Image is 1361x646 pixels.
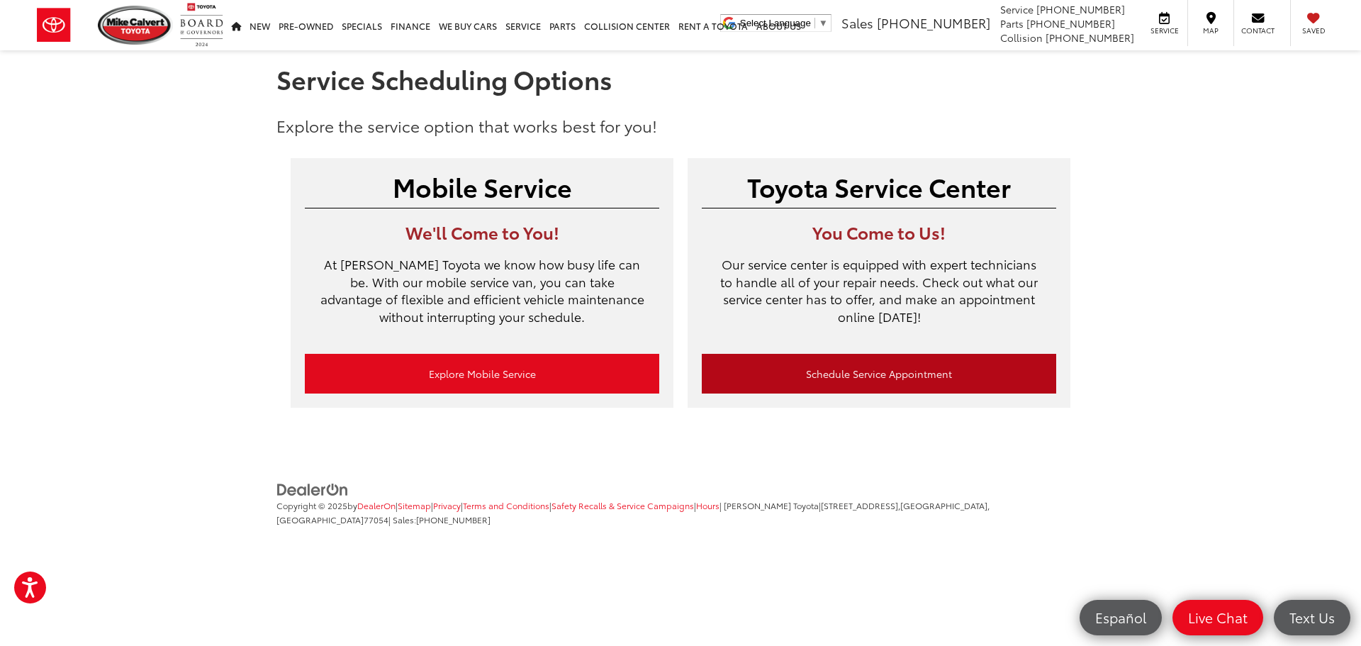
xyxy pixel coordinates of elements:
[1148,26,1180,35] span: Service
[900,499,990,511] span: [GEOGRAPHIC_DATA],
[1088,608,1153,626] span: Español
[276,499,347,511] span: Copyright © 2025
[1241,26,1275,35] span: Contact
[431,499,461,511] span: |
[696,499,719,511] a: Hours
[551,499,694,511] a: Safety Recalls & Service Campaigns, Opens in a new tab
[1000,2,1034,16] span: Service
[388,513,491,525] span: | Sales:
[719,499,819,511] span: | [PERSON_NAME] Toyota
[433,499,461,511] a: Privacy
[1026,16,1115,30] span: [PHONE_NUMBER]
[305,354,659,394] a: Explore Mobile Service
[814,18,815,28] span: ​
[364,513,388,525] span: 77054
[819,18,828,28] span: ▼
[276,114,1085,137] p: Explore the service option that works best for you!
[702,255,1056,340] p: Our service center is equipped with expert technicians to handle all of your repair needs. Check ...
[276,513,364,525] span: [GEOGRAPHIC_DATA]
[1172,600,1263,635] a: Live Chat
[1046,30,1134,45] span: [PHONE_NUMBER]
[1274,600,1350,635] a: Text Us
[357,499,396,511] a: DealerOn Home Page
[1036,2,1125,16] span: [PHONE_NUMBER]
[1000,16,1024,30] span: Parts
[305,223,659,241] h3: We'll Come to You!
[1000,30,1043,45] span: Collision
[877,13,990,32] span: [PHONE_NUMBER]
[98,6,173,45] img: Mike Calvert Toyota
[702,223,1056,241] h3: You Come to Us!
[347,499,396,511] span: by
[396,499,431,511] span: |
[1282,608,1342,626] span: Text Us
[702,354,1056,394] a: Schedule Service Appointment
[549,499,694,511] span: |
[1298,26,1329,35] span: Saved
[276,481,349,496] a: DealerOn
[702,172,1056,201] h2: Toyota Service Center
[461,499,549,511] span: |
[305,255,659,340] p: At [PERSON_NAME] Toyota we know how busy life can be. With our mobile service van, you can take a...
[276,65,1085,93] h1: Service Scheduling Options
[416,513,491,525] span: [PHONE_NUMBER]
[1195,26,1226,35] span: Map
[276,482,349,498] img: DealerOn
[305,172,659,201] h2: Mobile Service
[821,499,900,511] span: [STREET_ADDRESS],
[398,499,431,511] a: Sitemap
[1181,608,1255,626] span: Live Chat
[694,499,719,511] span: |
[841,13,873,32] span: Sales
[463,499,549,511] a: Terms and Conditions
[740,18,811,28] span: Select Language
[1080,600,1162,635] a: Español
